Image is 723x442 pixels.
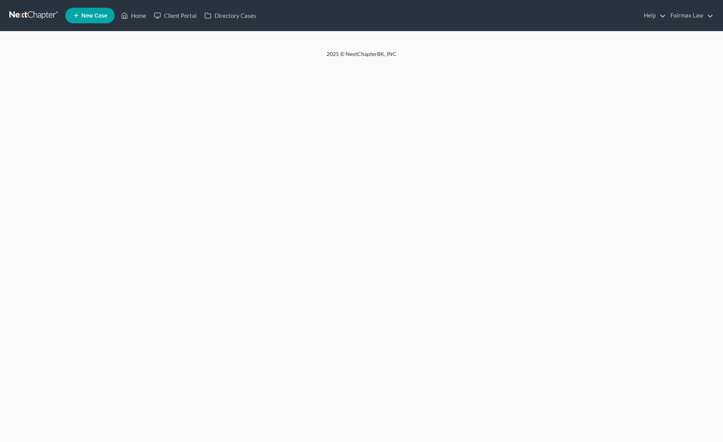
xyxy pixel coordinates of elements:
[201,9,260,23] a: Directory Cases
[150,9,201,23] a: Client Portal
[640,9,666,23] a: Help
[667,9,713,23] a: Fairmax Law
[140,50,583,64] div: 2025 © NextChapterBK, INC
[65,8,115,23] new-legal-case-button: New Case
[117,9,150,23] a: Home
